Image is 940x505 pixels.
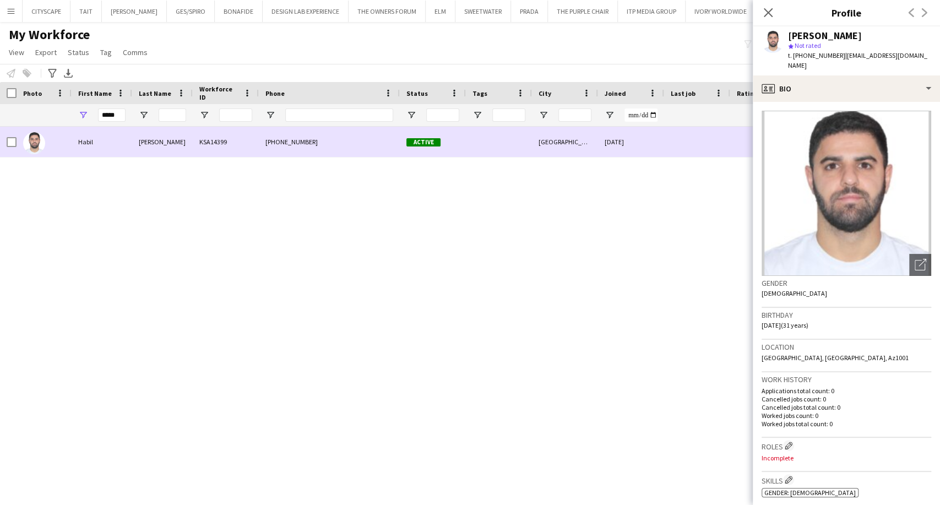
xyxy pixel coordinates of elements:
[23,1,70,22] button: CITYSCAPE
[618,1,686,22] button: ITP MEDIA GROUP
[98,108,126,122] input: First Name Filter Input
[46,67,59,80] app-action-btn: Advanced filters
[737,89,758,97] span: Rating
[35,47,57,57] span: Export
[193,127,259,157] div: KSA14399
[62,67,75,80] app-action-btn: Export XLSX
[795,41,821,50] span: Not rated
[762,454,931,462] p: Incomplete
[285,108,393,122] input: Phone Filter Input
[78,89,112,97] span: First Name
[539,110,548,120] button: Open Filter Menu
[472,110,482,120] button: Open Filter Menu
[265,110,275,120] button: Open Filter Menu
[9,26,90,43] span: My Workforce
[102,1,167,22] button: [PERSON_NAME]
[96,45,116,59] a: Tag
[624,108,658,122] input: Joined Filter Input
[762,420,931,428] p: Worked jobs total count: 0
[259,127,400,157] div: [PHONE_NUMBER]
[72,127,132,157] div: Habil
[598,127,664,157] div: [DATE]
[605,89,626,97] span: Joined
[100,47,112,57] span: Tag
[78,110,88,120] button: Open Filter Menu
[68,47,89,57] span: Status
[511,1,548,22] button: PRADA
[762,289,827,297] span: [DEMOGRAPHIC_DATA]
[63,45,94,59] a: Status
[167,1,215,22] button: GES/SPIRO
[788,51,845,59] span: t. [PHONE_NUMBER]
[263,1,349,22] button: DESIGN LAB EXPERIENCE
[406,89,428,97] span: Status
[265,89,285,97] span: Phone
[118,45,152,59] a: Comms
[139,89,171,97] span: Last Name
[215,1,263,22] button: BONAFIDE
[426,108,459,122] input: Status Filter Input
[219,108,252,122] input: Workforce ID Filter Input
[671,89,696,97] span: Last job
[762,342,931,352] h3: Location
[762,374,931,384] h3: Work history
[349,1,426,22] button: THE OWNERS FORUM
[4,45,29,59] a: View
[605,110,615,120] button: Open Filter Menu
[762,354,909,362] span: [GEOGRAPHIC_DATA], [GEOGRAPHIC_DATA], Az1001
[762,474,931,486] h3: Skills
[139,110,149,120] button: Open Filter Menu
[31,45,61,59] a: Export
[539,89,551,97] span: City
[558,108,591,122] input: City Filter Input
[762,111,931,276] img: Crew avatar or photo
[406,110,416,120] button: Open Filter Menu
[199,85,239,101] span: Workforce ID
[426,1,455,22] button: ELM
[762,403,931,411] p: Cancelled jobs total count: 0
[764,488,856,497] span: Gender: [DEMOGRAPHIC_DATA]
[132,127,193,157] div: [PERSON_NAME]
[9,47,24,57] span: View
[909,254,931,276] div: Open photos pop-in
[762,278,931,288] h3: Gender
[753,75,940,102] div: Bio
[123,47,148,57] span: Comms
[406,138,441,146] span: Active
[532,127,598,157] div: [GEOGRAPHIC_DATA]
[762,411,931,420] p: Worked jobs count: 0
[788,31,862,41] div: [PERSON_NAME]
[455,1,511,22] button: SWEETWATER
[762,310,931,320] h3: Birthday
[492,108,525,122] input: Tags Filter Input
[762,321,808,329] span: [DATE] (31 years)
[472,89,487,97] span: Tags
[23,132,45,154] img: Habil Guliyev
[788,51,927,69] span: | [EMAIL_ADDRESS][DOMAIN_NAME]
[686,1,756,22] button: IVORY WORLDWIDE
[70,1,102,22] button: TAIT
[762,395,931,403] p: Cancelled jobs count: 0
[159,108,186,122] input: Last Name Filter Input
[548,1,618,22] button: THE PURPLE CHAIR
[23,89,42,97] span: Photo
[199,110,209,120] button: Open Filter Menu
[762,440,931,452] h3: Roles
[762,387,931,395] p: Applications total count: 0
[753,6,940,20] h3: Profile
